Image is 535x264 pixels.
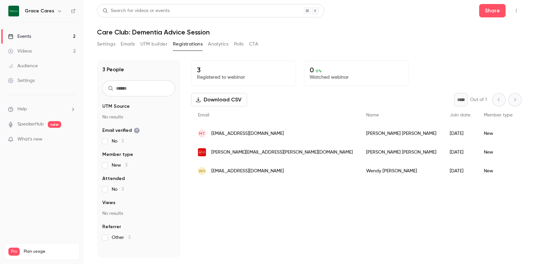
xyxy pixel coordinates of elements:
[477,143,519,162] div: New
[366,113,379,117] span: Name
[102,127,140,134] span: Email verified
[8,33,31,40] div: Events
[48,121,61,128] span: new
[102,103,130,110] span: UTM Source
[211,130,284,137] span: [EMAIL_ADDRESS][DOMAIN_NAME]
[121,187,124,192] span: 3
[359,124,443,143] div: [PERSON_NAME] [PERSON_NAME]
[121,139,124,144] span: 3
[443,143,477,162] div: [DATE]
[128,235,130,240] span: 3
[359,162,443,180] div: Wendy [PERSON_NAME]
[310,74,403,81] p: Watched webinar
[8,6,19,16] img: Grace Cares
[479,4,506,17] button: Share
[198,113,209,117] span: Email
[211,149,353,156] span: [PERSON_NAME][EMAIL_ADDRESS][PERSON_NAME][DOMAIN_NAME]
[477,124,519,143] div: New
[443,162,477,180] div: [DATE]
[140,39,168,50] button: UTM builder
[97,28,522,36] h1: Care Club: Dementia Advice Session
[197,66,290,74] p: 3
[234,39,244,50] button: Polls
[477,162,519,180] div: New
[470,96,487,103] p: Out of 1
[197,74,290,81] p: Registered to webinar
[249,39,258,50] button: CTA
[17,136,42,143] span: What's new
[17,106,27,113] span: Help
[316,69,322,73] span: 0 %
[97,39,115,50] button: Settings
[211,168,284,175] span: [EMAIL_ADDRESS][DOMAIN_NAME]
[68,137,76,143] iframe: Noticeable Trigger
[102,66,124,74] h1: 3 People
[102,151,133,158] span: Member type
[198,148,206,156] img: ntlworld.com
[8,106,76,113] li: help-dropdown-opener
[310,66,403,74] p: 0
[8,77,35,84] div: Settings
[443,124,477,143] div: [DATE]
[102,103,175,241] section: facet-groups
[112,162,127,169] span: New
[450,113,470,117] span: Join date
[17,121,44,128] a: SpeakerHub
[102,199,115,206] span: Views
[102,175,125,182] span: Attended
[199,130,205,137] span: MT
[103,7,170,14] div: Search for videos or events
[112,186,124,193] span: No
[121,39,135,50] button: Emails
[208,39,229,50] button: Analytics
[484,113,513,117] span: Member type
[112,234,130,241] span: Other
[8,48,32,55] div: Videos
[173,39,203,50] button: Registrations
[102,210,175,217] p: No results
[8,248,20,256] span: Pro
[102,224,121,230] span: Referrer
[102,114,175,120] p: No results
[199,168,205,174] span: WH
[25,8,54,14] h6: Grace Cares
[8,63,38,69] div: Audience
[191,93,247,106] button: Download CSV
[125,163,127,168] span: 3
[359,143,443,162] div: [PERSON_NAME] [PERSON_NAME]
[112,138,124,145] span: No
[24,249,75,254] span: Plan usage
